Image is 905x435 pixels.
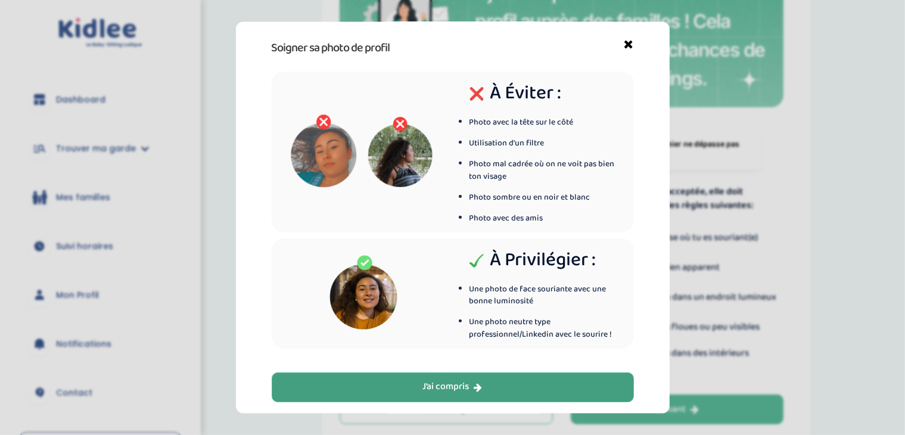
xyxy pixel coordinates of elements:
span: à privilégier : [469,247,622,275]
img: check_green.png [469,253,484,268]
li: Photo avec des amis [469,212,622,224]
li: Une photo neutre type professionnel/Linkedin avec le sourire ! [469,316,622,340]
img: image_accepted.PNG [324,255,402,333]
li: Utilisation d’un filtre [469,138,622,150]
div: J’ai compris [423,381,483,394]
img: red_x_close.png [469,86,484,101]
li: Photo mal cadrée où on ne voit pas bien ton visage [469,159,622,182]
li: Photo avec la tête sur le côté [469,117,622,129]
li: Une photo de face souriante avec une bonne luminosité [469,284,622,307]
img: image_refused_2.PNG [363,114,440,191]
h3: Soigner sa photo de profil [272,39,390,58]
img: image_refused_1.PNG [285,114,363,191]
button: J’ai compris [272,372,634,402]
span: à éviter : [469,80,622,108]
li: Photo sombre ou en noir et blanc [469,191,622,203]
